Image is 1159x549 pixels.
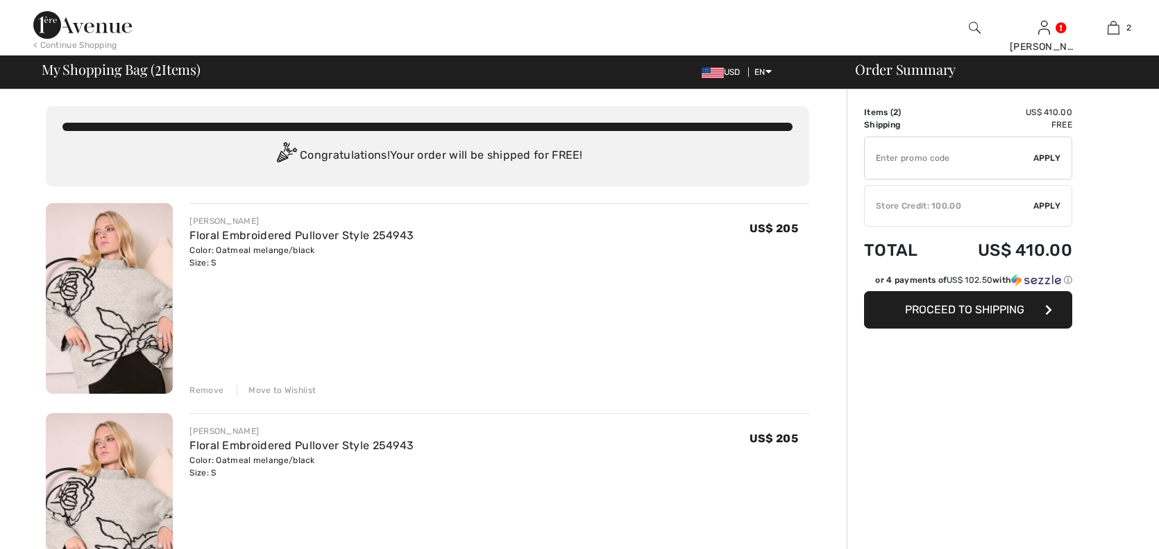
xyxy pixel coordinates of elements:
[1108,19,1119,36] img: My Bag
[865,200,1033,212] div: Store Credit: 100.00
[864,227,940,274] td: Total
[189,439,414,452] a: Floral Embroidered Pullover Style 254943
[189,244,414,269] div: Color: Oatmeal melange/black Size: S
[189,454,414,479] div: Color: Oatmeal melange/black Size: S
[940,119,1072,131] td: Free
[237,384,316,397] div: Move to Wishlist
[875,274,1072,286] div: or 4 payments of with
[750,432,798,445] span: US$ 205
[42,62,201,76] span: My Shopping Bag ( Items)
[272,142,300,170] img: Congratulation2.svg
[62,142,793,170] div: Congratulations! Your order will be shipped for FREE!
[969,19,981,36] img: search the website
[1011,274,1061,286] img: Sezzle
[1079,19,1147,36] a: 2
[940,106,1072,119] td: US$ 410.00
[46,203,173,394] img: Floral Embroidered Pullover Style 254943
[1033,152,1061,164] span: Apply
[1038,19,1050,36] img: My Info
[1010,40,1078,54] div: [PERSON_NAME]
[33,39,117,51] div: < Continue Shopping
[189,229,414,242] a: Floral Embroidered Pullover Style 254943
[947,275,992,285] span: US$ 102.50
[905,303,1024,316] span: Proceed to Shipping
[702,67,746,77] span: USD
[189,425,414,437] div: [PERSON_NAME]
[33,11,132,39] img: 1ère Avenue
[155,59,162,77] span: 2
[702,67,724,78] img: US Dollar
[864,274,1072,291] div: or 4 payments ofUS$ 102.50withSezzle Click to learn more about Sezzle
[1038,21,1050,34] a: Sign In
[940,227,1072,274] td: US$ 410.00
[864,119,940,131] td: Shipping
[1126,21,1131,34] span: 2
[893,107,898,117] span: 2
[1033,200,1061,212] span: Apply
[838,62,1151,76] div: Order Summary
[750,222,798,235] span: US$ 205
[189,215,414,227] div: [PERSON_NAME]
[754,67,772,77] span: EN
[865,137,1033,179] input: Promo code
[189,384,223,397] div: Remove
[864,291,1072,329] button: Proceed to Shipping
[864,106,940,119] td: Items ( )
